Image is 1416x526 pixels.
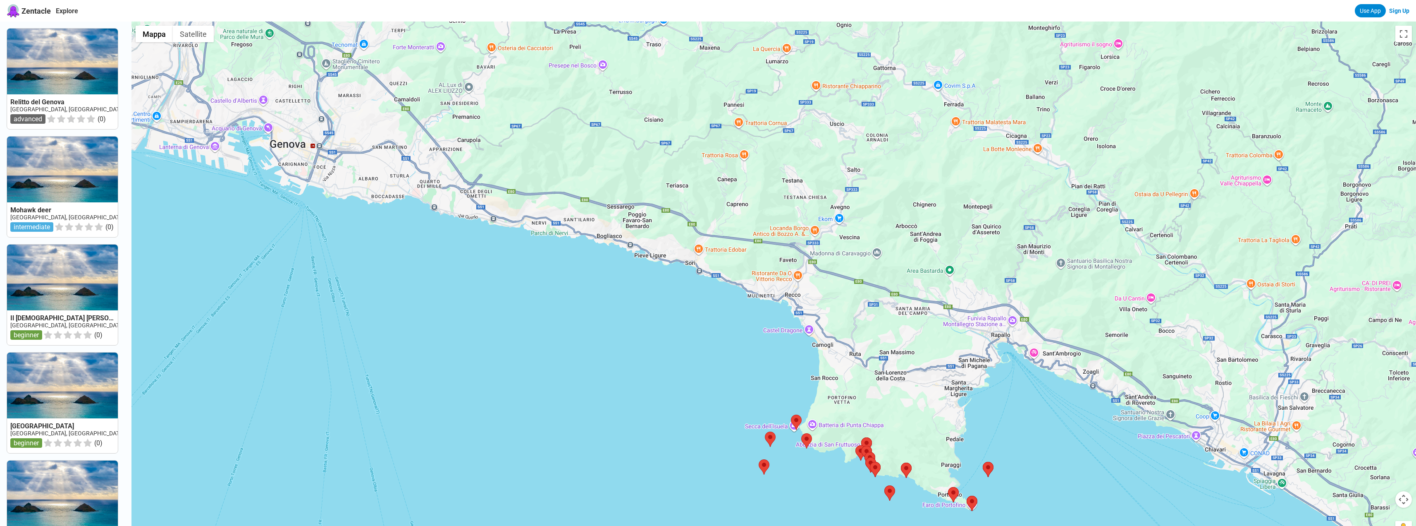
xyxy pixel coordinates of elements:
button: Attiva/disattiva vista schermo intero [1395,26,1412,42]
button: Mostra cartina stradale [136,26,173,42]
button: Controlli di visualizzazione della mappa [1395,491,1412,508]
img: Zentacle logo [7,4,20,17]
a: Use App [1355,4,1386,17]
a: [GEOGRAPHIC_DATA], [GEOGRAPHIC_DATA], [GEOGRAPHIC_DATA] [10,430,183,437]
a: Explore [56,7,78,15]
a: [GEOGRAPHIC_DATA], [GEOGRAPHIC_DATA], [GEOGRAPHIC_DATA] [10,106,183,113]
button: Mostra immagini satellitari [173,26,214,42]
span: Zentacle [21,7,51,15]
a: Zentacle logoZentacle [7,4,51,17]
a: Sign Up [1389,7,1409,14]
